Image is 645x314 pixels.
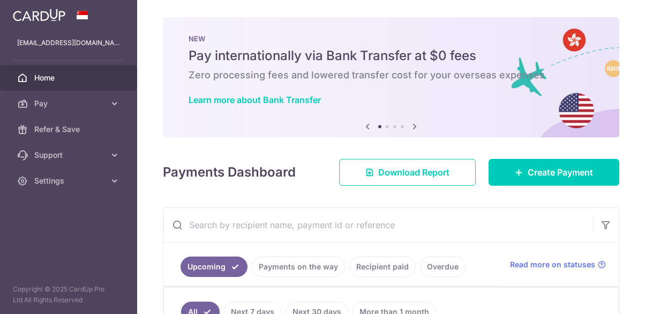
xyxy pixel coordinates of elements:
[349,257,416,277] a: Recipient paid
[34,98,105,109] span: Pay
[34,124,105,135] span: Refer & Save
[34,150,105,160] span: Support
[339,159,476,186] a: Download Report
[420,257,466,277] a: Overdue
[378,166,449,179] span: Download Report
[17,38,120,48] p: [EMAIL_ADDRESS][DOMAIN_NAME]
[34,72,105,83] span: Home
[510,259,606,270] a: Read more on statuses
[189,69,594,82] h6: Zero processing fees and lowered transfer cost for your overseas expenses
[163,17,619,137] img: Bank transfer banner
[163,163,296,182] h4: Payments Dashboard
[489,159,619,186] a: Create Payment
[13,9,65,21] img: CardUp
[34,176,105,186] span: Settings
[163,208,593,242] input: Search by recipient name, payment id or reference
[252,257,345,277] a: Payments on the way
[181,257,247,277] a: Upcoming
[189,34,594,43] p: NEW
[189,47,594,64] h5: Pay internationally via Bank Transfer at $0 fees
[510,259,595,270] span: Read more on statuses
[189,94,321,105] a: Learn more about Bank Transfer
[528,166,593,179] span: Create Payment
